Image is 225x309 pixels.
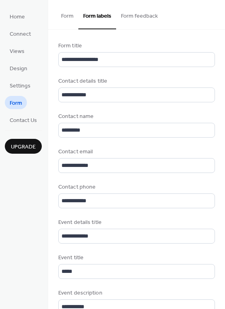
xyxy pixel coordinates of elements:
a: Form [5,96,27,109]
a: Design [5,61,32,75]
div: Contact email [58,148,213,156]
span: Design [10,65,27,73]
div: Event description [58,289,213,297]
div: Event title [58,254,213,262]
div: Contact name [58,112,213,121]
div: Event details title [58,218,213,227]
a: Connect [5,27,36,40]
a: Views [5,44,29,57]
span: Upgrade [11,143,36,151]
span: Connect [10,30,31,39]
span: Contact Us [10,116,37,125]
a: Contact Us [5,113,42,126]
a: Home [5,10,30,23]
button: Upgrade [5,139,42,154]
span: Views [10,47,25,56]
span: Form [10,99,22,108]
span: Home [10,13,25,21]
div: Contact phone [58,183,213,191]
a: Settings [5,79,35,92]
div: Form title [58,42,213,50]
div: Contact details title [58,77,213,85]
span: Settings [10,82,31,90]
